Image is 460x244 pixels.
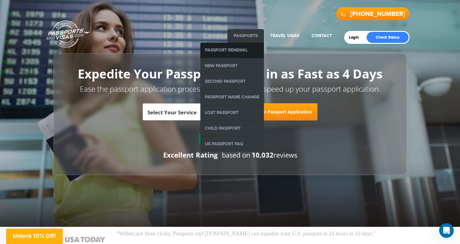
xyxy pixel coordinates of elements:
[200,121,264,136] a: Child Passport
[143,103,235,120] span: Select Your Service
[147,106,228,123] span: Select Your Service
[46,20,90,48] a: Passports & [DOMAIN_NAME]
[239,103,317,120] a: Start Your Passport Application
[200,74,264,89] a: Second Passport
[234,33,258,38] a: Passports
[367,32,409,43] a: Check Status
[163,150,218,160] div: Excellent Rating
[439,223,454,238] iframe: Intercom live chat
[147,109,197,116] span: Select Your Service
[200,136,264,152] a: US Passport FAQ
[6,229,63,244] div: Unlock 10% Off!
[270,33,299,38] a: Travel Visas
[350,10,405,18] a: [PHONE_NUMBER]
[200,105,264,120] a: Lost Passport
[200,43,264,58] a: Passport Renewal
[252,150,297,159] span: reviews
[67,67,393,81] h1: Expedite Your Passport Simply in as Fast as 4 Days
[349,35,363,40] a: Login
[200,90,264,105] a: Passport Name Change
[312,33,332,38] a: Contact
[252,150,273,159] strong: 10,032
[67,84,393,94] p: Ease the passport application process and apply now to speed up your passport application.
[222,150,250,159] span: based on
[200,134,209,143] img: Sprite St
[13,233,56,239] span: Unlock 10% Off!
[200,58,264,74] a: New Passport
[116,230,411,238] p: “Within just three clicks, Passports and [DOMAIN_NAME] can expedite your U.S. passport in 24 hour...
